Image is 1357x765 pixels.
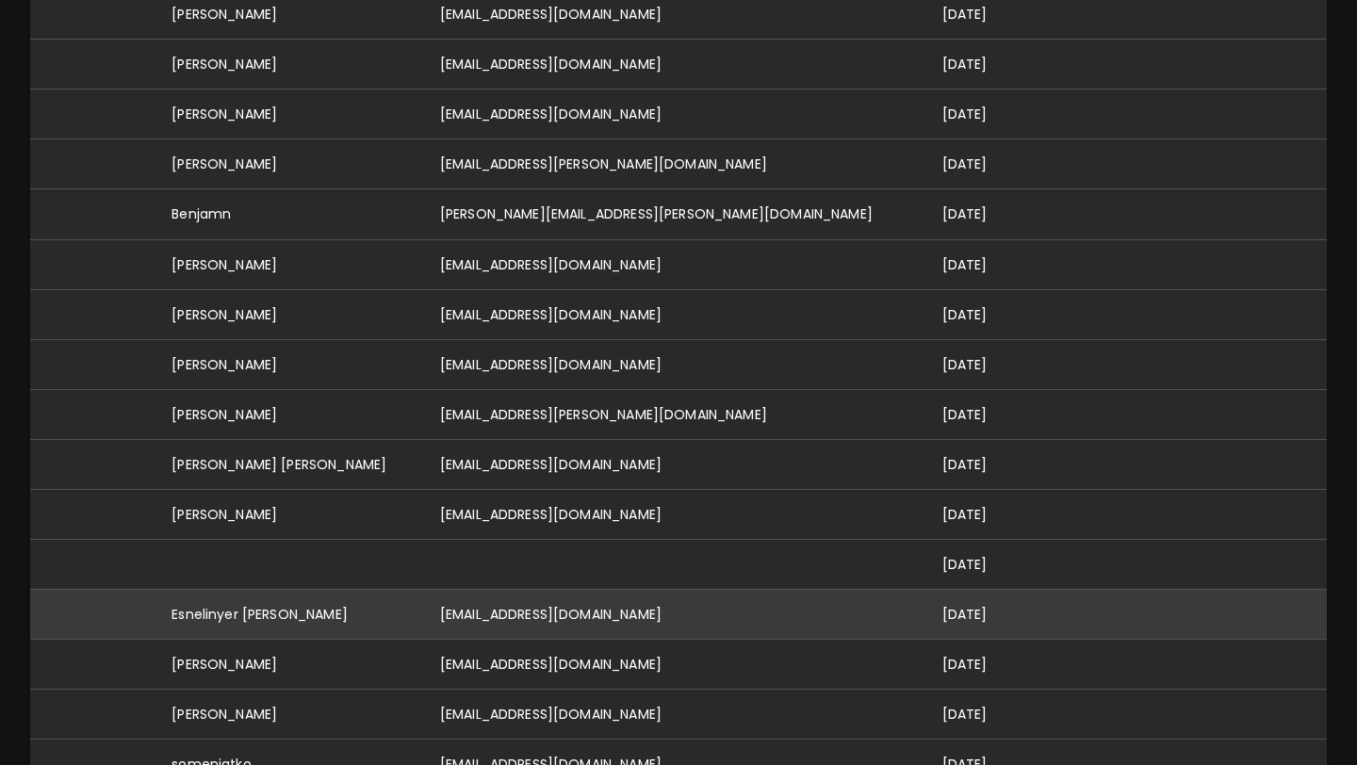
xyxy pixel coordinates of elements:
td: [DATE] [927,689,1039,739]
td: [PERSON_NAME] [156,389,425,439]
td: [DATE] [927,539,1039,589]
td: [EMAIL_ADDRESS][DOMAIN_NAME] [425,439,927,489]
td: [DATE] [927,439,1039,489]
td: [EMAIL_ADDRESS][DOMAIN_NAME] [425,339,927,389]
td: [DATE] [927,40,1039,90]
td: [DATE] [927,639,1039,689]
td: [PERSON_NAME] [156,90,425,139]
td: Esnelinyer [PERSON_NAME] [156,589,425,639]
td: [PERSON_NAME] [PERSON_NAME] [156,439,425,489]
td: [EMAIL_ADDRESS][DOMAIN_NAME] [425,689,927,739]
td: [EMAIL_ADDRESS][DOMAIN_NAME] [425,40,927,90]
td: [EMAIL_ADDRESS][DOMAIN_NAME] [425,239,927,289]
td: [DATE] [927,289,1039,339]
td: [PERSON_NAME][EMAIL_ADDRESS][PERSON_NAME][DOMAIN_NAME] [425,189,927,239]
td: [EMAIL_ADDRESS][DOMAIN_NAME] [425,639,927,689]
td: [DATE] [927,339,1039,389]
td: [PERSON_NAME] [156,689,425,739]
td: [PERSON_NAME] [156,239,425,289]
td: [PERSON_NAME] [156,139,425,189]
td: [DATE] [927,90,1039,139]
td: [PERSON_NAME] [156,289,425,339]
td: [EMAIL_ADDRESS][DOMAIN_NAME] [425,589,927,639]
td: [EMAIL_ADDRESS][DOMAIN_NAME] [425,90,927,139]
td: [DATE] [927,389,1039,439]
td: Benjamn [156,189,425,239]
td: [PERSON_NAME] [156,639,425,689]
td: [DATE] [927,189,1039,239]
td: [DATE] [927,589,1039,639]
td: [DATE] [927,139,1039,189]
td: [DATE] [927,489,1039,539]
td: [EMAIL_ADDRESS][PERSON_NAME][DOMAIN_NAME] [425,139,927,189]
td: [PERSON_NAME] [156,40,425,90]
td: [EMAIL_ADDRESS][PERSON_NAME][DOMAIN_NAME] [425,389,927,439]
td: [PERSON_NAME] [156,339,425,389]
td: [EMAIL_ADDRESS][DOMAIN_NAME] [425,489,927,539]
td: [DATE] [927,239,1039,289]
td: [EMAIL_ADDRESS][DOMAIN_NAME] [425,289,927,339]
td: [PERSON_NAME] [156,489,425,539]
